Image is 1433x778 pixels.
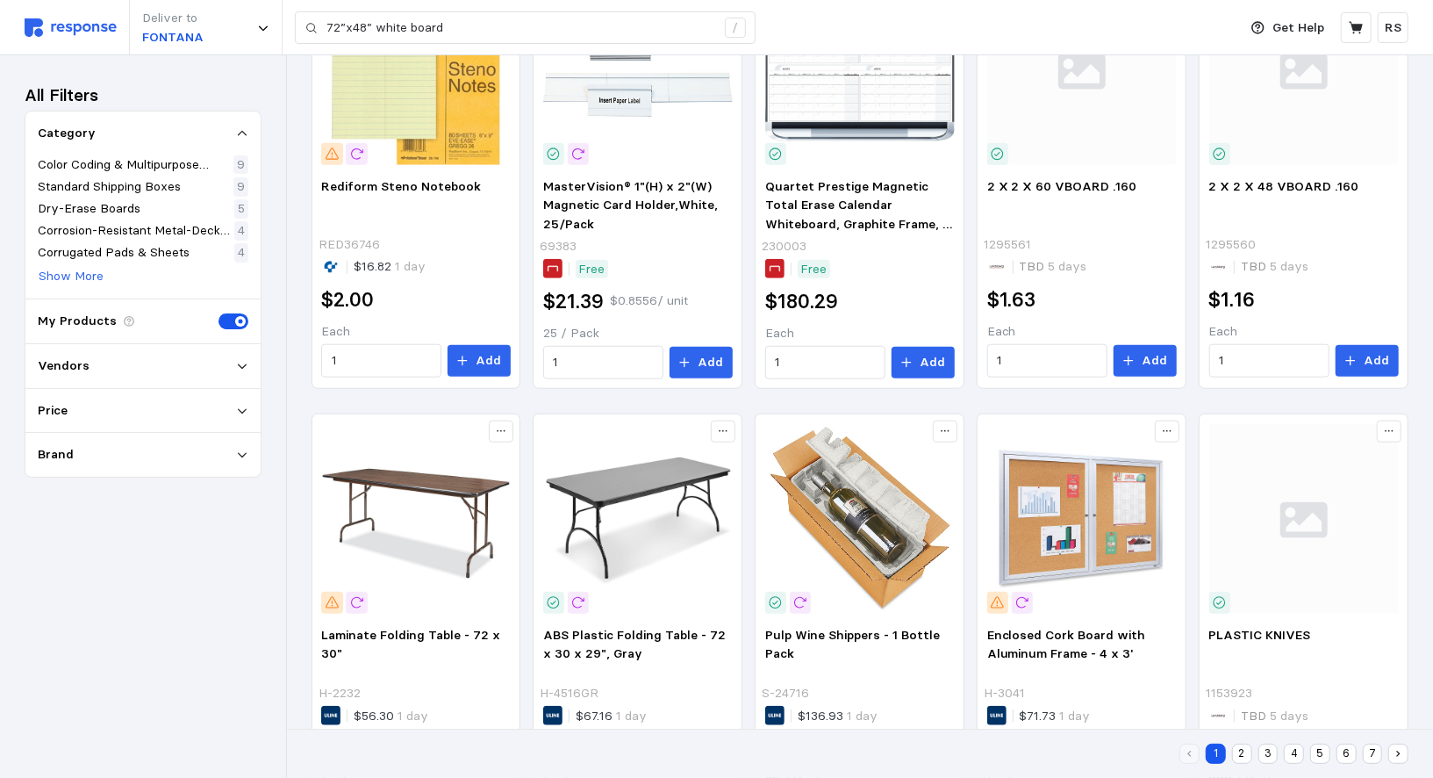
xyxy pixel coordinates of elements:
[987,178,1137,194] span: 2 X 2 X 60 VBOARD .160
[25,18,117,37] img: svg%3e
[1241,707,1308,726] p: TBD
[1209,178,1359,194] span: 2 X 2 X 48 VBOARD .160
[1232,744,1252,764] button: 2
[1020,707,1091,726] p: $71.73
[543,627,726,662] span: ABS Plastic Folding Table - 72 x 30 x 29", Gray
[1363,744,1383,764] button: 7
[670,347,733,378] button: Add
[391,258,426,274] span: 1 day
[765,627,940,662] span: Pulp Wine Shippers - 1 Bottle Pack
[38,243,190,263] p: Corrugated Pads & Sheets
[1310,744,1330,764] button: 5
[321,627,500,662] span: Laminate Folding Table - 72 x 30"
[1364,351,1389,371] p: Add
[321,178,481,194] span: Rediform Steno Notebook
[25,83,98,107] h3: All Filters
[765,178,953,251] span: Quartet Prestige Magnetic Total Erase Calendar Whiteboard, Graphite Frame, 3' x 2' (4MCP23P2)
[1258,744,1279,764] button: 3
[1336,744,1357,764] button: 6
[698,353,723,372] p: Add
[997,345,1097,377] input: Qty
[1206,235,1256,255] p: 1295560
[1057,708,1091,724] span: 1 day
[142,9,204,28] p: Deliver to
[1336,345,1399,377] button: Add
[1284,744,1304,764] button: 4
[1209,424,1399,614] img: svg%3e
[332,345,432,377] input: Qty
[1142,351,1167,371] p: Add
[38,401,68,421] p: Price
[540,684,598,703] p: H-4516GR
[987,286,1036,313] h2: $1.63
[321,286,374,313] h2: $2.00
[39,267,104,286] p: Show More
[321,322,511,342] p: Each
[987,322,1177,342] p: Each
[765,288,838,315] h2: $180.29
[543,424,733,614] img: H-4516GR
[798,707,878,726] p: $136.93
[553,347,653,378] input: Qty
[38,312,117,331] p: My Products
[237,177,245,197] p: 9
[540,237,577,256] p: 69383
[543,324,733,343] p: 25 / Pack
[843,708,878,724] span: 1 day
[38,266,104,287] button: Show More
[38,155,230,175] p: Color Coding & Multipurpose Labels
[38,199,140,219] p: Dry-Erase Boards
[1385,18,1401,38] p: RS
[987,424,1177,614] img: H-3041
[354,707,428,726] p: $56.30
[326,12,715,44] input: Search for a product name or SKU
[1045,258,1087,274] span: 5 days
[38,357,90,376] p: Vendors
[613,708,647,724] span: 1 day
[765,324,955,343] p: Each
[800,260,827,279] p: Free
[38,221,231,241] p: Corrosion-Resistant Metal-Deck Platform Trucks
[984,235,1031,255] p: 1295561
[394,708,428,724] span: 1 day
[775,347,875,378] input: Qty
[319,235,380,255] p: RED36746
[142,28,204,47] p: FONTANA
[762,684,809,703] p: S-24716
[1206,744,1226,764] button: 1
[1114,345,1177,377] button: Add
[1209,322,1399,342] p: Each
[238,243,245,263] p: 4
[476,351,501,371] p: Add
[1378,12,1408,43] button: RS
[762,237,806,256] p: 230003
[1273,18,1325,38] p: Get Help
[543,178,718,232] span: MasterVision® 1"(H) x 2"(W) Magnetic Card Holder,White, 25/Pack
[1241,257,1308,277] p: TBD
[238,221,245,241] p: 4
[1020,257,1087,277] p: TBD
[38,177,181,197] p: Standard Shipping Boxes
[237,155,245,175] p: 9
[354,257,426,277] p: $16.82
[984,684,1025,703] p: H-3041
[38,445,74,465] p: Brand
[1241,11,1336,45] button: Get Help
[543,288,604,315] h2: $21.39
[321,424,511,614] img: H-2232
[1206,684,1252,703] p: 1153923
[1209,627,1311,643] span: PLASTIC KNIVES
[1266,258,1308,274] span: 5 days
[987,627,1146,662] span: Enclosed Cork Board with Aluminum Frame - 4 x 3'
[1219,345,1319,377] input: Qty
[920,353,945,372] p: Add
[610,292,688,311] p: $0.8556 / unit
[38,124,96,143] p: Category
[892,347,955,378] button: Add
[448,345,511,377] button: Add
[765,424,955,614] img: S-24716
[576,707,647,726] p: $67.16
[1209,286,1256,313] h2: $1.16
[238,199,245,219] p: 5
[578,260,605,279] p: Free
